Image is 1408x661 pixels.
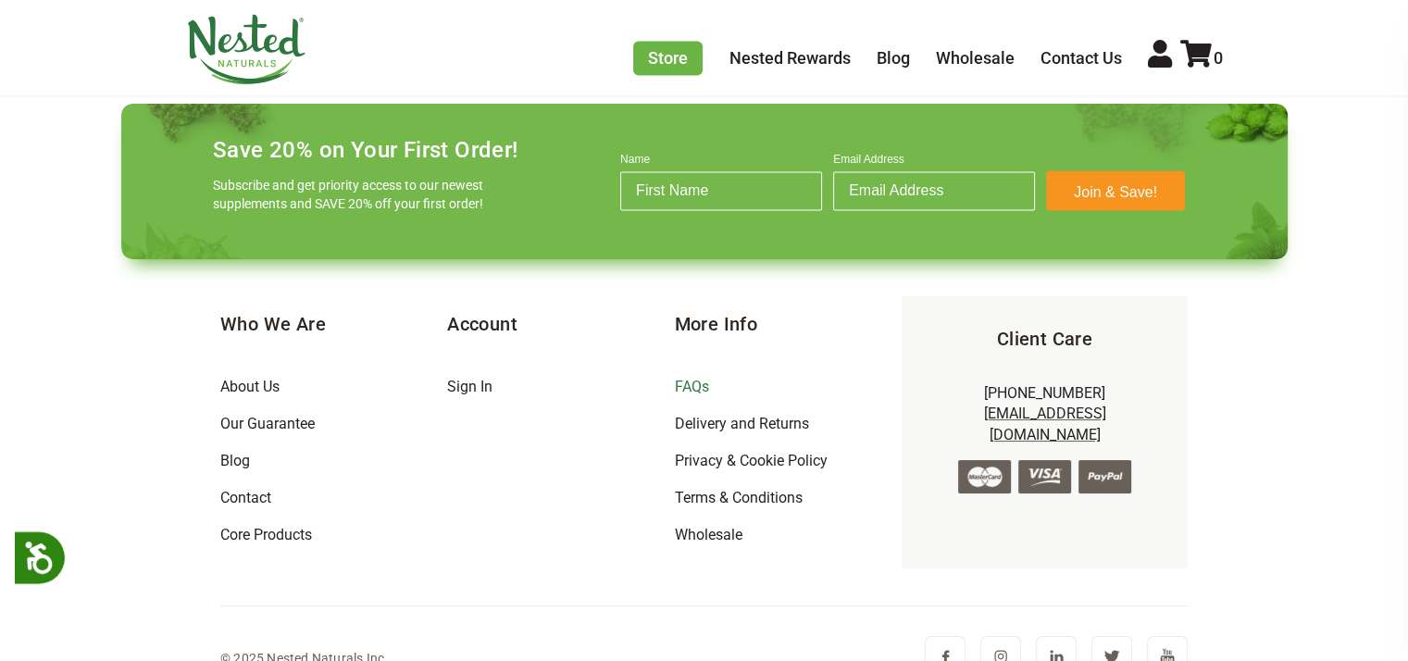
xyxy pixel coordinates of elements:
h5: Account [447,311,674,337]
a: Sign In [447,378,492,395]
a: Nested Rewards [729,48,851,68]
a: FAQs [674,378,708,395]
a: Wholesale [674,526,741,543]
h5: Who We Are [220,311,447,337]
a: [EMAIL_ADDRESS][DOMAIN_NAME] [983,405,1105,443]
a: Delivery and Returns [674,415,808,432]
a: Privacy & Cookie Policy [674,452,827,469]
a: Contact Us [1040,48,1122,68]
label: Email Address [833,153,1035,171]
input: First Name [620,171,822,210]
label: Name [620,153,822,171]
input: Email Address [833,171,1035,210]
a: Our Guarantee [220,415,315,432]
p: Subscribe and get priority access to our newest supplements and SAVE 20% off your first order! [213,176,491,213]
img: credit-cards.png [958,460,1131,493]
a: [PHONE_NUMBER] [984,384,1105,402]
h5: Client Care [931,326,1158,352]
a: Wholesale [936,48,1015,68]
a: Store [633,41,703,75]
h5: More Info [674,311,901,337]
a: Terms & Conditions [674,489,802,506]
a: 0 [1180,48,1223,68]
h4: Save 20% on Your First Order! [213,137,518,163]
a: Contact [220,489,271,506]
a: Blog [877,48,910,68]
a: Core Products [220,526,312,543]
span: 0 [1214,48,1223,68]
img: Nested Naturals [186,14,306,84]
a: About Us [220,378,280,395]
a: Blog [220,452,250,469]
button: Join & Save! [1046,170,1185,210]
